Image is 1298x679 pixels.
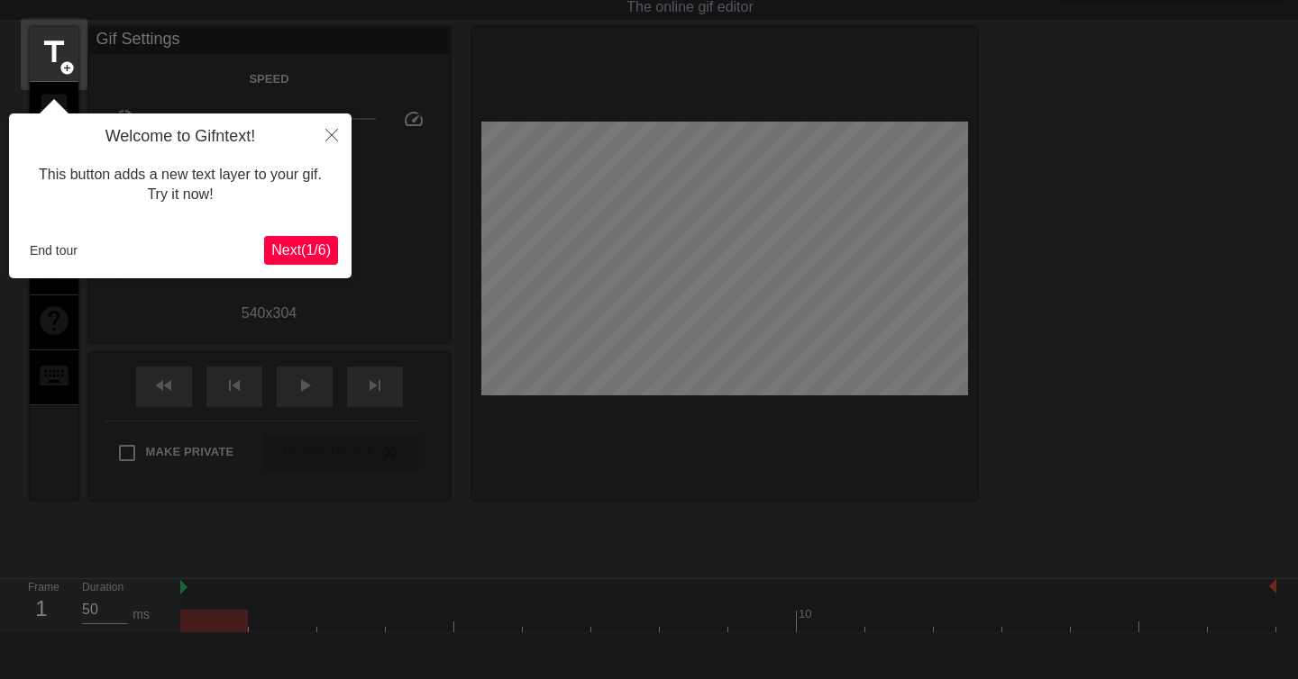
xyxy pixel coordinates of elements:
button: End tour [23,237,85,264]
h4: Welcome to Gifntext! [23,127,338,147]
div: This button adds a new text layer to your gif. Try it now! [23,147,338,223]
button: Next [264,236,338,265]
button: Close [312,113,352,155]
span: Next ( 1 / 6 ) [271,242,331,258]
